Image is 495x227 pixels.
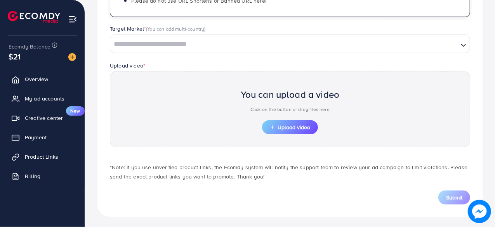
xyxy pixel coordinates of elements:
[66,106,85,116] span: New
[9,51,21,62] span: $21
[110,62,145,69] label: Upload video
[68,15,77,24] img: menu
[6,149,79,165] a: Product Links
[110,163,470,181] p: *Note: If you use unverified product links, the Ecomdy system will notify the support team to rev...
[241,105,340,114] p: Click on the button or drag files here
[241,89,340,100] h2: You can upload a video
[262,120,318,134] button: Upload video
[25,153,58,161] span: Product Links
[25,95,64,102] span: My ad accounts
[6,110,79,126] a: Creative centerNew
[111,38,458,50] input: Search for option
[25,172,40,180] span: Billing
[438,191,470,204] button: Submit
[270,125,310,130] span: Upload video
[468,200,491,223] img: image
[25,133,47,141] span: Payment
[25,114,63,122] span: Creative center
[8,11,60,23] img: logo
[446,194,462,201] span: Submit
[6,71,79,87] a: Overview
[6,91,79,106] a: My ad accounts
[146,25,205,32] span: (You can add multi-country)
[6,130,79,145] a: Payment
[110,35,470,53] div: Search for option
[9,43,50,50] span: Ecomdy Balance
[6,168,79,184] a: Billing
[25,75,48,83] span: Overview
[68,53,76,61] img: image
[110,25,206,33] label: Target Market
